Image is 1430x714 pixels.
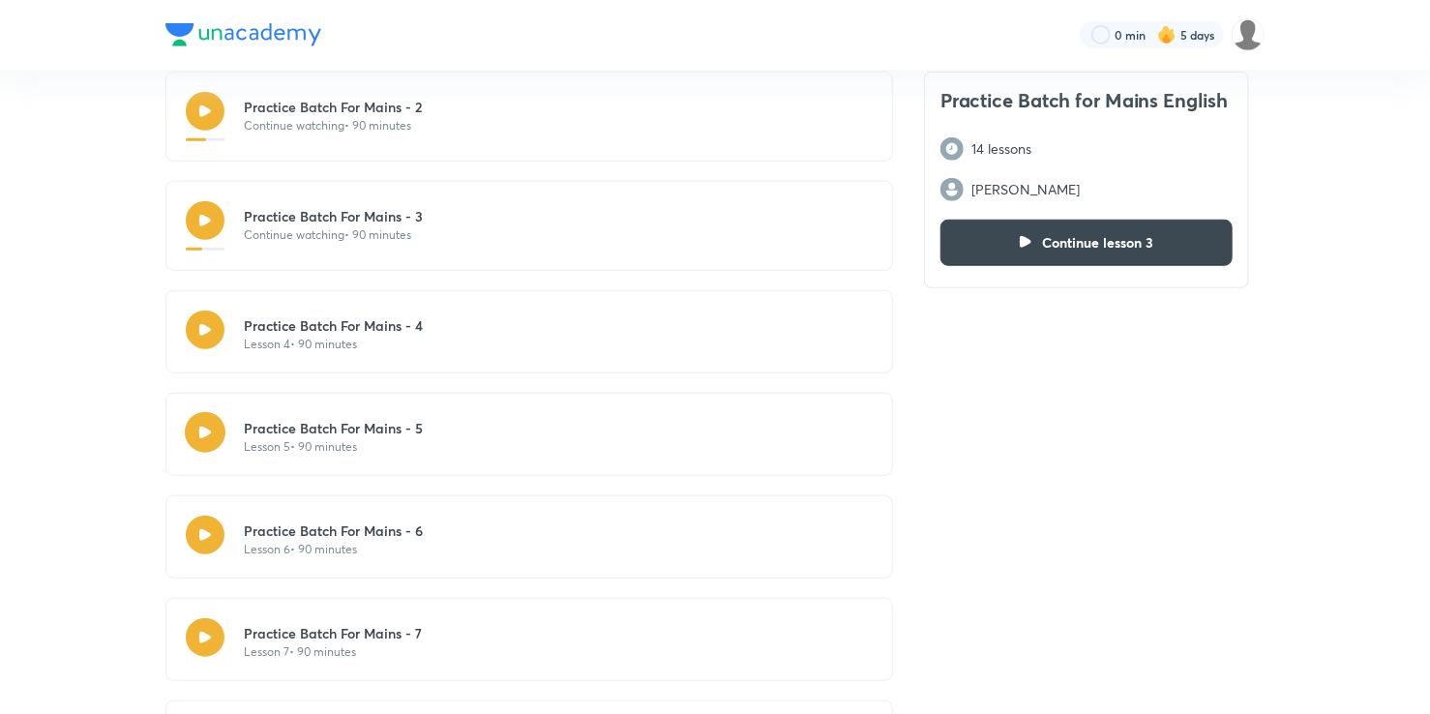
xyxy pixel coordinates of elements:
p: Lesson 6 • 90 minutes [244,541,423,558]
p: Practice Batch For Mains - 4 [244,315,423,336]
p: Lesson 7 • 90 minutes [244,643,422,661]
p: Practice Batch For Mains - 7 [244,623,422,643]
a: Practice Batch For Mains - 2Continue watching• 90 minutes [165,72,893,162]
p: 14 lessons [971,139,1031,159]
a: Practice Batch For Mains - 7Lesson 7• 90 minutes [165,598,893,681]
a: Practice Batch For Mains - 5Lesson 5• 90 minutes [165,393,893,476]
p: Lesson 4 • 90 minutes [244,336,423,353]
img: streak [1157,25,1177,45]
img: Company Logo [165,23,321,46]
p: Continue watching • 90 minutes [244,117,422,134]
p: Continue watching • 90 minutes [244,226,423,244]
img: Shane Watson [1232,18,1265,51]
a: Practice Batch For Mains - 3Continue watching• 90 minutes [165,181,893,271]
h4: Practice Batch for Mains English [940,88,1233,119]
p: Practice Batch For Mains - 5 [244,418,423,438]
a: Practice Batch For Mains - 6Lesson 6• 90 minutes [165,495,893,579]
p: Lesson 5 • 90 minutes [244,438,423,456]
span: Continue lesson 3 [1042,233,1153,253]
p: Practice Batch For Mains - 6 [244,521,423,541]
a: Practice Batch For Mains - 4Lesson 4• 90 minutes [165,290,893,373]
p: Practice Batch For Mains - 2 [244,97,422,117]
p: Practice Batch For Mains - 3 [244,206,423,226]
p: [PERSON_NAME] [971,180,1080,199]
button: Continue lesson 3 [940,220,1233,266]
